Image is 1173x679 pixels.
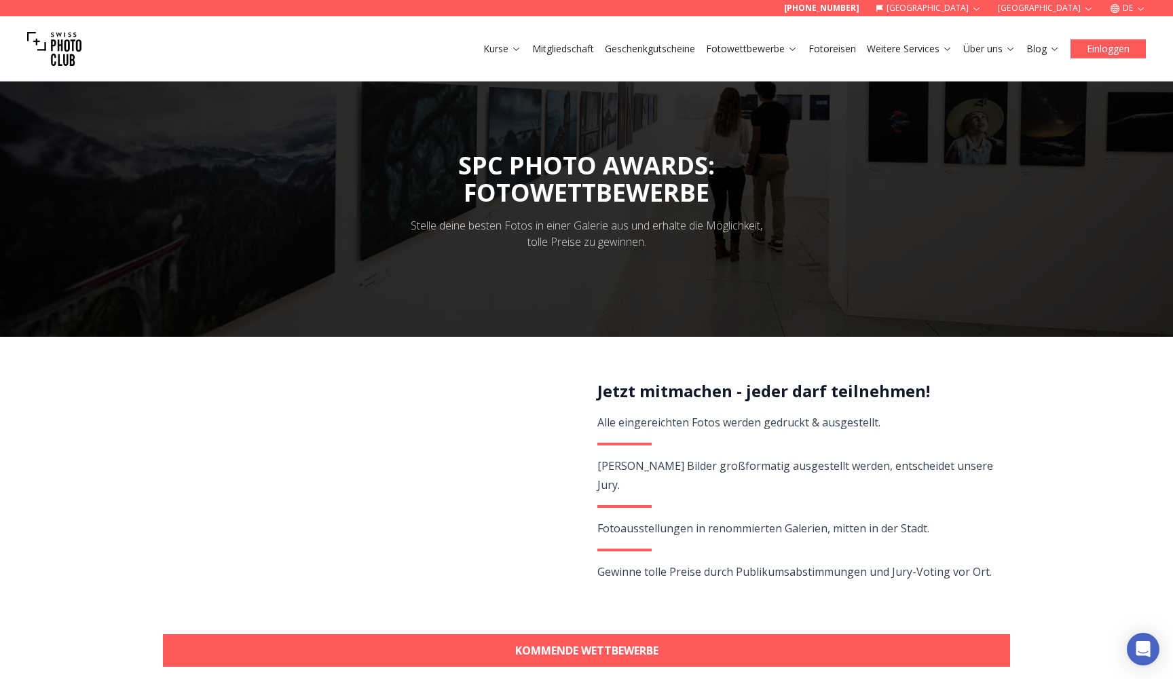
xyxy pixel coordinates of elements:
button: Einloggen [1070,39,1146,58]
div: Open Intercom Messenger [1127,633,1159,665]
button: Kurse [478,39,527,58]
button: Blog [1021,39,1065,58]
a: Über uns [963,42,1016,56]
a: Fotoreisen [808,42,856,56]
span: [PERSON_NAME] Bilder großformatig ausgestellt werden, entscheidet unsere Jury. [597,458,993,492]
a: Weitere Services [867,42,952,56]
button: Weitere Services [861,39,958,58]
a: Blog [1026,42,1060,56]
button: Fotoreisen [803,39,861,58]
a: KOMMENDE WETTBEWERBE [163,634,1010,667]
div: FOTOWETTBEWERBE [458,179,715,206]
span: Gewinne tolle Preise durch Publikumsabstimmungen und Jury-Voting vor Ort. [597,564,992,579]
img: Swiss photo club [27,22,81,76]
a: [PHONE_NUMBER] [784,3,859,14]
a: Kurse [483,42,521,56]
a: Fotowettbewerbe [706,42,798,56]
button: Geschenkgutscheine [599,39,701,58]
div: Stelle deine besten Fotos in einer Galerie aus und erhalte die Möglichkeit, tolle Preise zu gewin... [402,217,771,250]
button: Über uns [958,39,1021,58]
span: Fotoausstellungen in renommierten Galerien, mitten in der Stadt. [597,521,929,536]
span: SPC PHOTO AWARDS: [458,149,715,206]
button: Mitgliedschaft [527,39,599,58]
a: Mitgliedschaft [532,42,594,56]
span: Alle eingereichten Fotos werden gedruckt & ausgestellt. [597,415,880,430]
button: Fotowettbewerbe [701,39,803,58]
h2: Jetzt mitmachen - jeder darf teilnehmen! [597,380,994,402]
a: Geschenkgutscheine [605,42,695,56]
